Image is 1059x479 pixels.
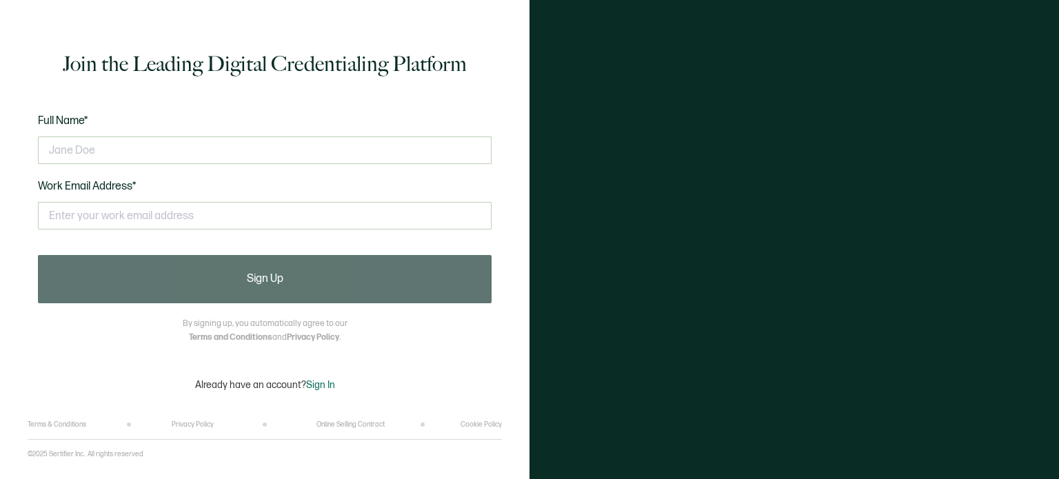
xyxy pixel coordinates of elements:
span: Sign Up [247,274,283,285]
p: By signing up, you automatically agree to our and . [183,317,347,345]
span: Sign In [306,379,335,391]
button: Sign Up [38,255,492,303]
h1: Join the Leading Digital Credentialing Platform [63,50,467,78]
input: Enter your work email address [38,202,492,230]
p: Already have an account? [195,379,335,391]
a: Terms and Conditions [189,332,272,343]
a: Privacy Policy [287,332,339,343]
span: Full Name* [38,114,88,128]
a: Terms & Conditions [28,420,86,429]
a: Privacy Policy [172,420,214,429]
input: Jane Doe [38,136,492,164]
a: Online Selling Contract [316,420,385,429]
p: ©2025 Sertifier Inc.. All rights reserved. [28,450,145,458]
a: Cookie Policy [461,420,502,429]
span: Work Email Address* [38,180,137,193]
